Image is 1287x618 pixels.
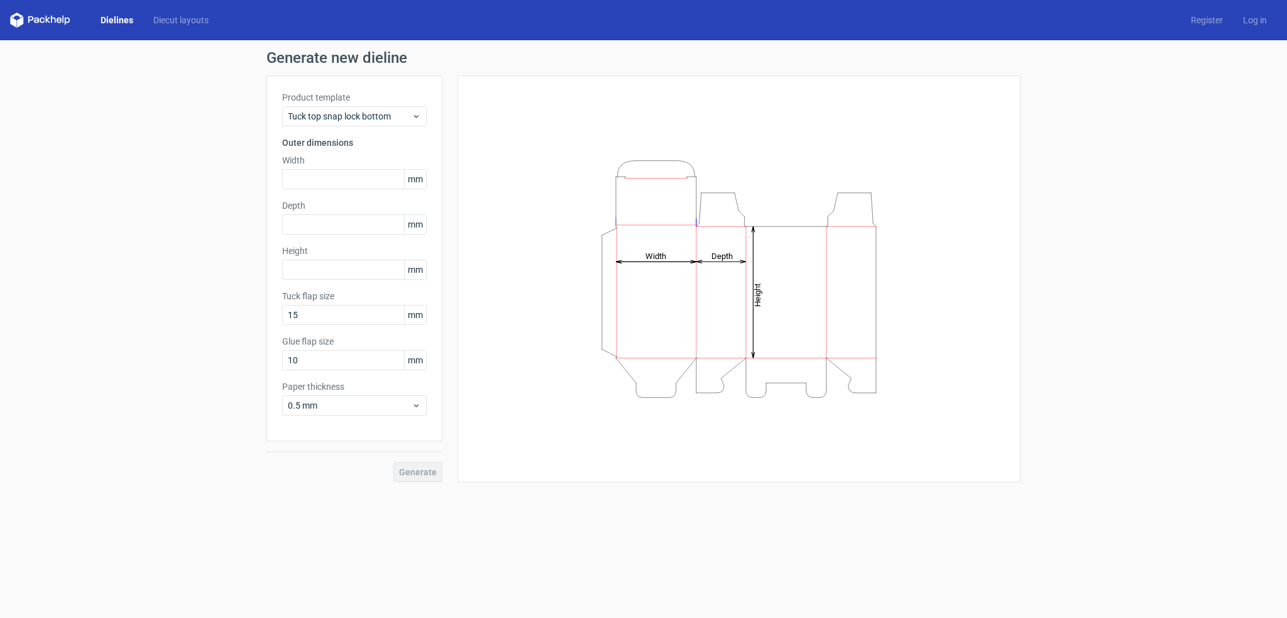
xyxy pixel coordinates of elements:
a: Register [1181,14,1233,26]
a: Dielines [90,14,143,26]
tspan: Height [753,283,762,306]
label: Height [282,245,427,257]
span: mm [404,215,426,234]
span: Tuck top snap lock bottom [288,110,412,123]
a: Log in [1233,14,1277,26]
tspan: Depth [711,251,733,260]
span: mm [404,351,426,370]
h3: Outer dimensions [282,136,427,149]
label: Glue flap size [282,335,427,348]
a: Diecut layouts [143,14,219,26]
label: Depth [282,199,427,212]
span: mm [404,170,426,189]
tspan: Width [645,251,666,260]
label: Product template [282,91,427,104]
label: Tuck flap size [282,290,427,302]
h1: Generate new dieline [266,50,1021,65]
span: mm [404,260,426,279]
span: mm [404,306,426,324]
span: 0.5 mm [288,399,412,412]
label: Paper thickness [282,380,427,393]
label: Width [282,154,427,167]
